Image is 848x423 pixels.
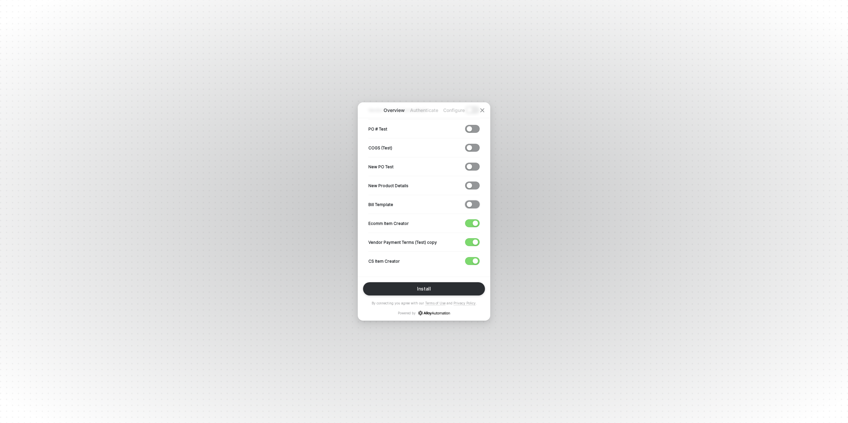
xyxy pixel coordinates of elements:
[398,311,450,315] p: Powered by
[417,286,431,291] div: Install
[368,126,387,132] p: PO # Test
[368,164,394,170] p: New PO Test
[480,108,485,113] span: icon-close
[379,107,409,114] p: Overview
[368,239,437,245] p: Vendor Payment Terms (Test) copy
[368,183,408,188] p: New Product Details
[453,301,476,305] a: Privacy Policy
[439,107,469,114] p: Configure
[368,145,392,151] p: COGS (Test)
[425,301,446,305] a: Terms of Use
[368,202,393,207] p: Bill Template
[363,282,485,295] button: Install
[372,301,477,305] p: By connecting you agree with our and .
[368,258,400,264] p: CS Item Creator
[418,311,450,315] a: icon-success
[409,107,439,114] p: Authenticate
[368,221,409,226] p: Ecomm Item Creator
